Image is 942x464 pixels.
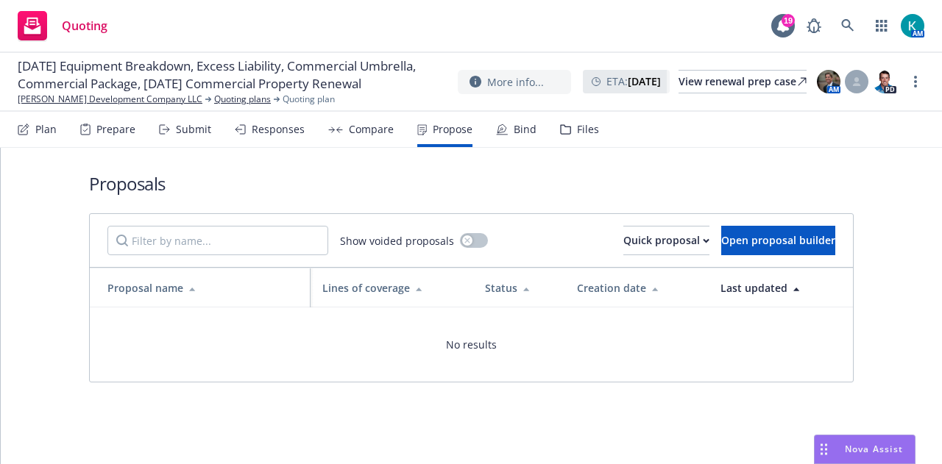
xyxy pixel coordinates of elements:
button: Open proposal builder [721,226,835,255]
span: ETA : [606,74,661,89]
span: No results [446,337,497,352]
h1: Proposals [89,171,854,196]
div: Creation date [577,280,698,296]
div: Quick proposal [623,226,709,254]
div: Responses [252,124,305,135]
a: more [907,73,924,90]
img: photo [873,70,896,93]
a: Search [833,11,863,40]
span: Open proposal builder [721,233,835,247]
div: Plan [35,124,57,135]
div: Status [485,280,553,296]
button: Nova Assist [814,435,916,464]
span: Quoting [62,20,107,32]
span: Show voided proposals [340,233,454,249]
span: Quoting plan [283,93,335,106]
div: Prepare [96,124,135,135]
img: photo [817,70,840,93]
span: Nova Assist [845,443,903,455]
a: [PERSON_NAME] Development Company LLC [18,93,202,106]
a: Report a Bug [799,11,829,40]
div: Drag to move [815,435,833,463]
a: Switch app [867,11,896,40]
div: 19 [782,14,795,27]
div: Submit [176,124,211,135]
div: Propose [433,124,472,135]
div: Lines of coverage [322,280,461,296]
span: [DATE] Equipment Breakdown, Excess Liability, Commercial Umbrella, Commercial Package, [DATE] Com... [18,57,446,93]
div: View renewal prep case [679,71,807,93]
span: More info... [487,74,544,90]
div: Bind [514,124,536,135]
strong: [DATE] [628,74,661,88]
div: Proposal name [107,280,299,296]
a: View renewal prep case [679,70,807,93]
button: Quick proposal [623,226,709,255]
button: More info... [458,70,571,94]
div: Compare [349,124,394,135]
img: photo [901,14,924,38]
div: Last updated [720,280,841,296]
a: Quoting [12,5,113,46]
div: Files [577,124,599,135]
input: Filter by name... [107,226,328,255]
a: Quoting plans [214,93,271,106]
